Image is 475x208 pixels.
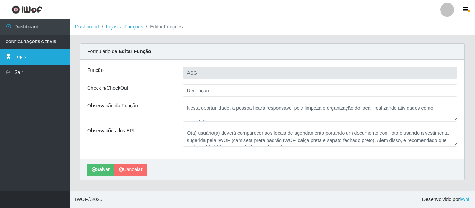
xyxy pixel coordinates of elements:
[460,197,469,202] a: iWof
[87,84,128,92] label: CheckIn/CheckOut
[183,84,458,97] input: Informe o responsável pelo check in/out...
[75,24,99,30] a: Dashboard
[70,19,475,35] nav: breadcrumb
[87,67,104,74] label: Função
[11,5,42,14] img: CoreUI Logo
[124,24,143,30] a: Funções
[106,24,117,30] a: Lojas
[75,196,104,203] span: © 2025 .
[183,102,458,122] textarea: Nesta oportunidade, a pessoa ficará responsável pela limpeza e organização do local, realizando a...
[422,196,469,203] span: Desenvolvido por
[87,127,134,134] label: Observações dos EPI
[87,102,138,109] label: Observação da Função
[114,164,147,176] a: Cancelar
[80,44,464,60] div: Formulário de
[143,23,183,31] li: Editar Funções
[87,164,114,176] button: Salvar
[75,197,88,202] span: IWOF
[119,49,151,54] strong: Editar Função
[183,127,458,147] textarea: O(a) usuário(a) deverá comparecer aos locais de agendamento portando um documento com foto e usan...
